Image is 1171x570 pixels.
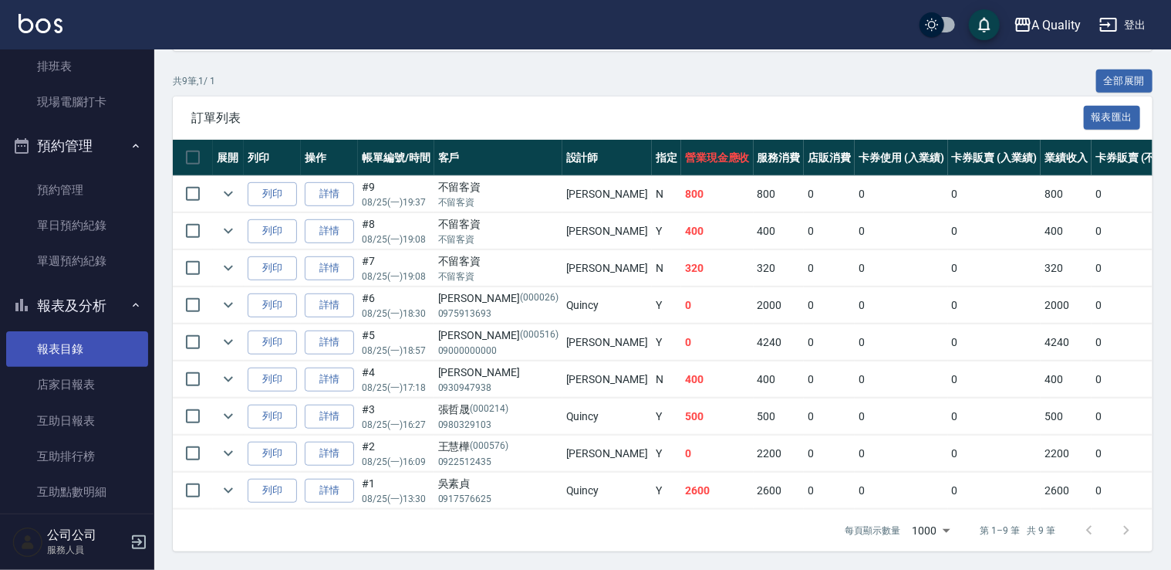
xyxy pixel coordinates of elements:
td: 800 [681,176,754,212]
a: 互助日報表 [6,403,148,439]
td: #5 [358,324,434,361]
a: 單週預約紀錄 [6,243,148,279]
p: 08/25 (一) 18:30 [362,307,430,321]
p: 08/25 (一) 18:57 [362,344,430,358]
button: 登出 [1093,11,1152,39]
td: [PERSON_NAME] [562,176,652,212]
td: 2200 [1041,436,1092,472]
p: 第 1–9 筆 共 9 筆 [980,524,1055,538]
p: 0975913693 [438,307,559,321]
td: Y [652,287,681,324]
button: expand row [217,256,240,280]
h5: 公司公司 [47,528,126,543]
button: expand row [217,293,240,317]
td: 2200 [754,436,805,472]
th: 客戶 [434,140,562,176]
p: 服務人員 [47,543,126,557]
img: Logo [19,14,62,33]
td: 0 [948,361,1041,398]
td: 400 [1041,213,1092,249]
div: 吳素貞 [438,476,559,492]
p: (000026) [520,290,559,307]
th: 操作 [301,140,358,176]
button: 預約管理 [6,126,148,166]
td: #6 [358,287,434,324]
th: 設計師 [562,140,652,176]
td: 400 [754,361,805,398]
td: 0 [804,250,855,287]
td: N [652,250,681,287]
td: [PERSON_NAME] [562,324,652,361]
div: 王慧樺 [438,439,559,455]
td: 0 [804,176,855,212]
td: [PERSON_NAME] [562,250,652,287]
td: 0 [681,324,754,361]
p: 08/25 (一) 19:37 [362,195,430,209]
td: 2600 [681,473,754,509]
p: 0917576625 [438,492,559,506]
th: 指定 [652,140,681,176]
td: 0 [855,176,948,212]
td: 0 [804,473,855,509]
a: 詳情 [305,368,354,392]
button: expand row [217,182,240,205]
td: 0 [804,436,855,472]
th: 卡券販賣 (入業績) [948,140,1041,176]
td: 0 [948,213,1041,249]
a: 報表目錄 [6,331,148,367]
td: 2000 [754,287,805,324]
button: 列印 [248,182,297,206]
button: 列印 [248,405,297,429]
p: (000576) [471,439,509,455]
td: 0 [855,324,948,361]
button: 列印 [248,368,297,392]
div: 張哲晟 [438,402,559,418]
td: 0 [855,473,948,509]
button: expand row [217,368,240,391]
td: Quincy [562,399,652,435]
a: 詳情 [305,256,354,280]
div: 不留客資 [438,216,559,232]
td: 500 [1041,399,1092,435]
a: 單日預約紀錄 [6,208,148,243]
p: 0922512435 [438,455,559,469]
button: expand row [217,442,240,465]
td: #8 [358,213,434,249]
div: [PERSON_NAME] [438,327,559,344]
p: 不留客資 [438,195,559,209]
button: expand row [217,479,240,502]
button: 全部展開 [1096,70,1153,93]
p: 不留客資 [438,270,559,283]
a: 詳情 [305,479,354,503]
th: 業績收入 [1041,140,1092,176]
td: 800 [1041,176,1092,212]
p: 08/25 (一) 19:08 [362,232,430,246]
th: 帳單編號/時間 [358,140,434,176]
td: Y [652,324,681,361]
p: (000214) [471,402,509,418]
p: 09000000000 [438,344,559,358]
th: 卡券使用 (入業績) [855,140,948,176]
td: 2000 [1041,287,1092,324]
td: 800 [754,176,805,212]
a: 詳情 [305,331,354,355]
td: Quincy [562,473,652,509]
td: Y [652,473,681,509]
p: 0930947938 [438,381,559,395]
p: 每頁顯示數量 [845,524,900,538]
td: 0 [681,287,754,324]
td: 0 [855,361,948,398]
img: Person [12,527,43,558]
button: expand row [217,331,240,354]
td: 0 [804,399,855,435]
button: A Quality [1007,9,1088,41]
button: 列印 [248,331,297,355]
td: #7 [358,250,434,287]
a: 報表匯出 [1084,110,1141,124]
div: 不留客資 [438,253,559,270]
button: save [969,9,1000,40]
td: 0 [948,399,1041,435]
th: 展開 [213,140,244,176]
td: [PERSON_NAME] [562,213,652,249]
td: #9 [358,176,434,212]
